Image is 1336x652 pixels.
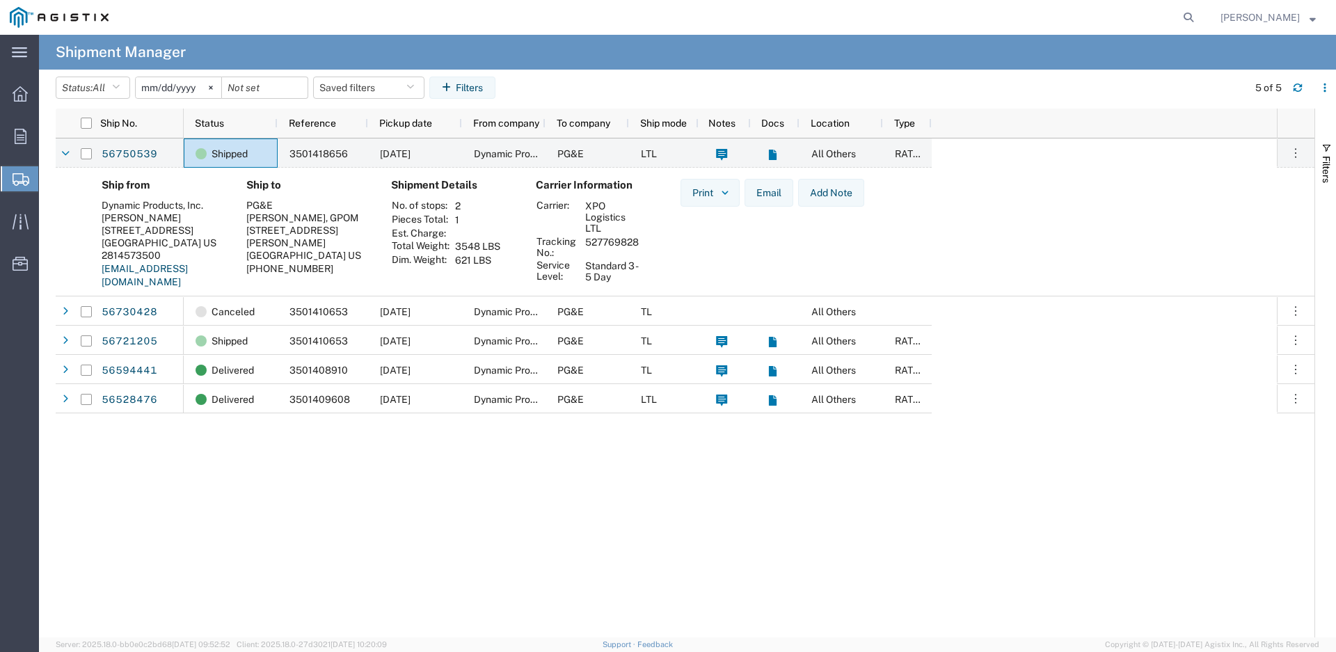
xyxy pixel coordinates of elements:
[450,213,505,227] td: 1
[450,239,505,253] td: 3548 LBS
[212,385,254,414] span: Delivered
[380,306,411,317] span: 09/05/2025
[380,365,411,376] span: 08/25/2025
[895,365,926,376] span: RATED
[811,335,856,347] span: All Others
[102,224,224,237] div: [STREET_ADDRESS]
[811,394,856,405] span: All Others
[1321,156,1332,183] span: Filters
[580,259,648,284] td: Standard 3 - 5 Day
[93,82,105,93] span: All
[289,335,348,347] span: 3501410653
[681,179,740,207] button: Print
[136,77,221,98] input: Not set
[101,389,158,411] a: 56528476
[391,239,450,253] th: Total Weight:
[172,640,230,649] span: [DATE] 09:52:52
[101,301,158,324] a: 56730428
[450,199,505,213] td: 2
[195,118,224,129] span: Status
[429,77,495,99] button: Filters
[212,139,248,168] span: Shipped
[102,237,224,249] div: [GEOGRAPHIC_DATA] US
[474,306,575,317] span: Dynamic Products, Inc.
[391,253,450,267] th: Dim. Weight:
[580,235,648,259] td: 527769828
[246,262,369,275] div: [PHONE_NUMBER]
[289,365,348,376] span: 3501408910
[102,199,224,212] div: Dynamic Products, Inc.
[536,199,580,235] th: Carrier:
[380,335,411,347] span: 09/04/2025
[289,394,350,405] span: 3501409608
[100,118,137,129] span: Ship No.
[1220,10,1300,25] span: Christy Paula Cruz
[391,199,450,213] th: No. of stops:
[380,148,411,159] span: 09/08/2025
[474,148,575,159] span: Dynamic Products, Inc.
[1220,9,1317,26] button: [PERSON_NAME]
[212,356,254,385] span: Delivered
[289,306,348,317] span: 3501410653
[473,118,539,129] span: From company
[246,224,369,237] div: [STREET_ADDRESS]
[557,148,584,159] span: PG&E
[641,365,652,376] span: TL
[56,640,230,649] span: Server: 2025.18.0-bb0e0c2bd68
[246,212,369,224] div: [PERSON_NAME], GPOM
[10,7,109,28] img: logo
[474,335,575,347] span: Dynamic Products, Inc.
[101,143,158,166] a: 56750539
[101,331,158,353] a: 56721205
[1255,81,1282,95] div: 5 of 5
[289,148,348,159] span: 3501418656
[246,199,369,212] div: PG&E
[580,199,648,235] td: XPO Logistics LTL
[895,148,926,159] span: RATED
[222,77,308,98] input: Not set
[474,394,571,405] span: Dynamic Products Inc
[798,179,864,207] button: Add Note
[391,213,450,227] th: Pieces Total:
[246,237,369,262] div: [PERSON_NAME][GEOGRAPHIC_DATA] US
[640,118,687,129] span: Ship mode
[641,335,652,347] span: TL
[56,35,186,70] h4: Shipment Manager
[811,148,856,159] span: All Others
[246,179,369,191] h4: Ship to
[313,77,424,99] button: Saved filters
[894,118,915,129] span: Type
[450,253,505,267] td: 621 LBS
[212,326,248,356] span: Shipped
[391,179,514,191] h4: Shipment Details
[557,306,584,317] span: PG&E
[641,148,657,159] span: LTL
[474,365,571,376] span: Dynamic Products Inc
[1105,639,1319,651] span: Copyright © [DATE]-[DATE] Agistix Inc., All Rights Reserved
[212,297,255,326] span: Canceled
[708,118,735,129] span: Notes
[237,640,387,649] span: Client: 2025.18.0-27d3021
[641,394,657,405] span: LTL
[761,118,784,129] span: Docs
[536,179,647,191] h4: Carrier Information
[102,263,188,288] a: [EMAIL_ADDRESS][DOMAIN_NAME]
[637,640,673,649] a: Feedback
[557,365,584,376] span: PG&E
[102,212,224,224] div: [PERSON_NAME]
[536,235,580,259] th: Tracking No.:
[811,306,856,317] span: All Others
[895,335,926,347] span: RATED
[331,640,387,649] span: [DATE] 10:20:09
[719,186,731,199] img: dropdown
[557,394,584,405] span: PG&E
[811,118,850,129] span: Location
[102,179,224,191] h4: Ship from
[391,227,450,239] th: Est. Charge:
[289,118,336,129] span: Reference
[380,394,411,405] span: 08/18/2025
[557,118,610,129] span: To company
[811,365,856,376] span: All Others
[379,118,432,129] span: Pickup date
[536,259,580,284] th: Service Level:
